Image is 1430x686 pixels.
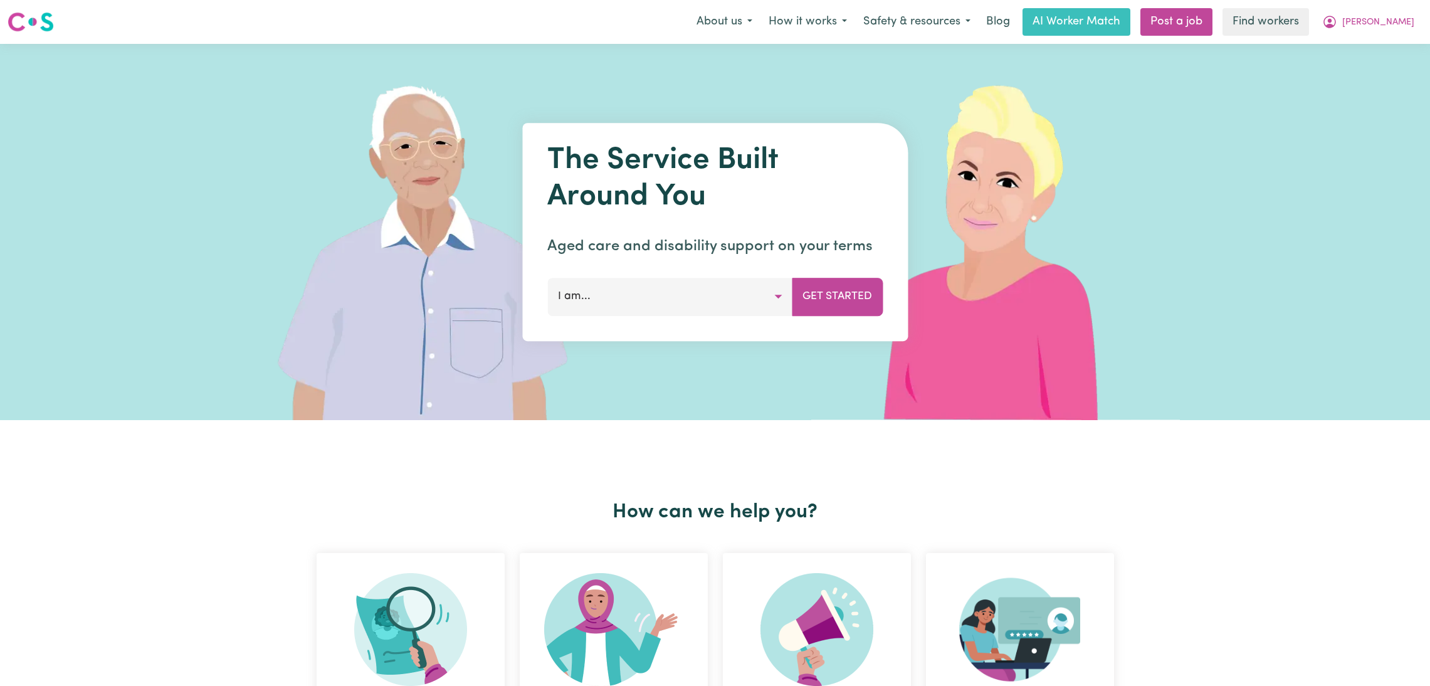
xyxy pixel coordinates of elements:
[8,11,54,33] img: Careseekers logo
[1314,9,1422,35] button: My Account
[8,8,54,36] a: Careseekers logo
[544,573,683,686] img: Become Worker
[792,278,883,315] button: Get Started
[855,9,979,35] button: Safety & resources
[354,573,467,686] img: Search
[959,573,1081,686] img: Provider
[760,9,855,35] button: How it works
[1342,16,1414,29] span: [PERSON_NAME]
[1140,8,1212,36] a: Post a job
[688,9,760,35] button: About us
[547,278,792,315] button: I am...
[547,235,883,258] p: Aged care and disability support on your terms
[979,8,1017,36] a: Blog
[309,500,1122,524] h2: How can we help you?
[1023,8,1130,36] a: AI Worker Match
[1222,8,1309,36] a: Find workers
[760,573,873,686] img: Refer
[547,143,883,215] h1: The Service Built Around You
